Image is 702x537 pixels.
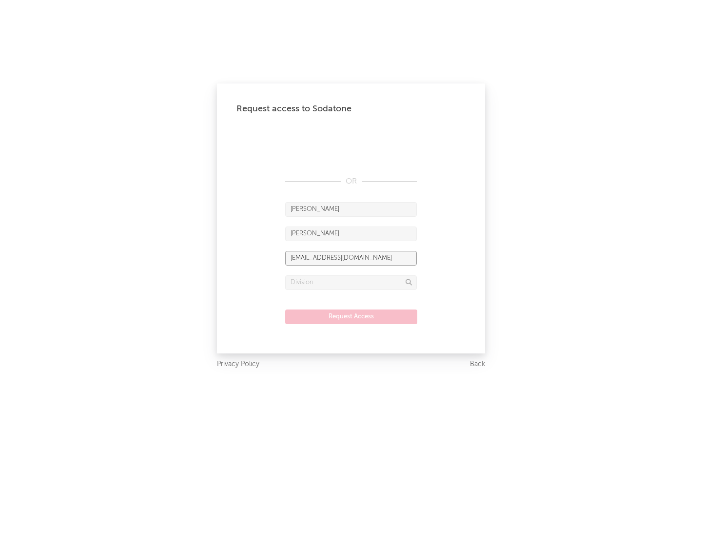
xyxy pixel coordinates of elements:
[285,202,417,217] input: First Name
[470,358,485,371] a: Back
[285,310,417,324] button: Request Access
[217,358,259,371] a: Privacy Policy
[285,251,417,266] input: Email
[285,227,417,241] input: Last Name
[236,103,466,115] div: Request access to Sodatone
[285,275,417,290] input: Division
[285,176,417,187] div: OR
